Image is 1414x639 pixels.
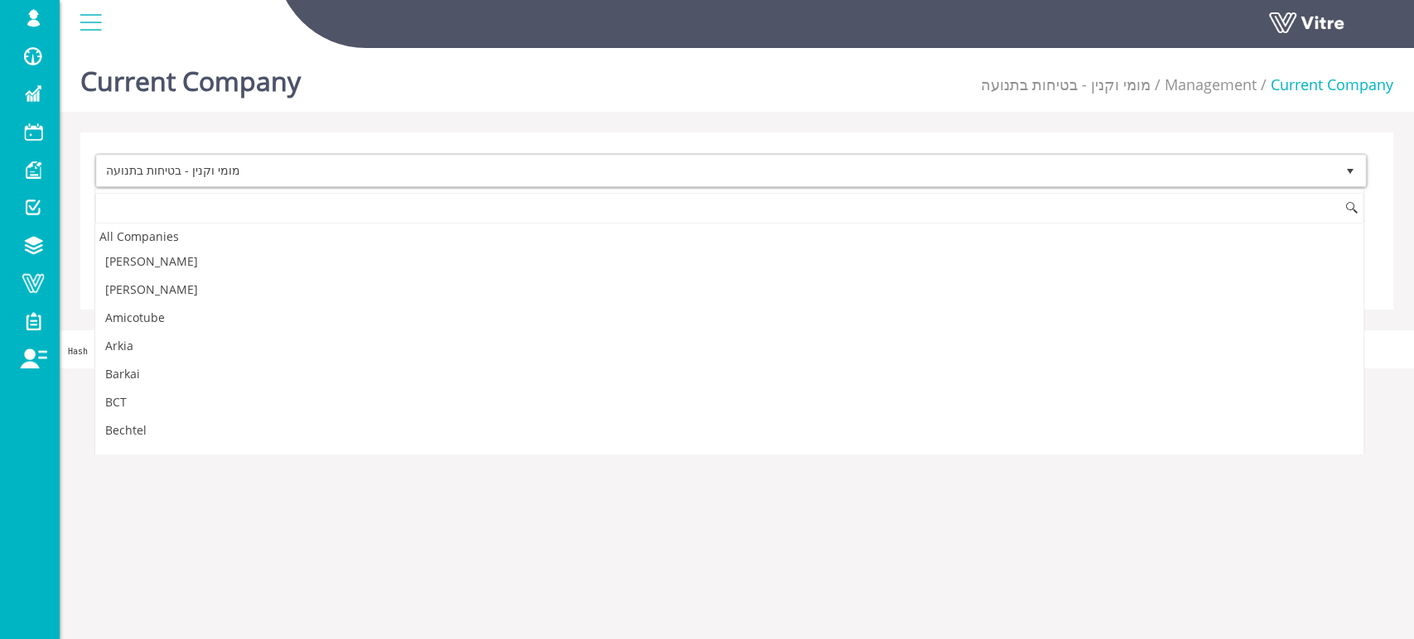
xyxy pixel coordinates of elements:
[80,41,301,112] h1: Current Company
[95,225,1363,247] div: All Companies
[95,444,1363,473] li: BOI
[95,360,1363,388] li: Barkai
[981,74,1151,94] a: מומי וקנין - בטיחות בתנועה
[68,347,382,356] span: Hash '62b2d2b' Date '[DATE] 14:10:01 +0000' Branch 'Production'
[95,416,1363,444] li: Bechtel
[1257,74,1393,96] li: Current Company
[95,247,1363,276] li: [PERSON_NAME]
[1151,74,1257,96] li: Management
[95,276,1363,304] li: [PERSON_NAME]
[95,388,1363,416] li: BCT
[97,156,1335,185] span: מומי וקנין - בטיחות בתנועה
[95,304,1363,332] li: Amicotube
[95,332,1363,360] li: Arkia
[1335,156,1365,186] span: select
